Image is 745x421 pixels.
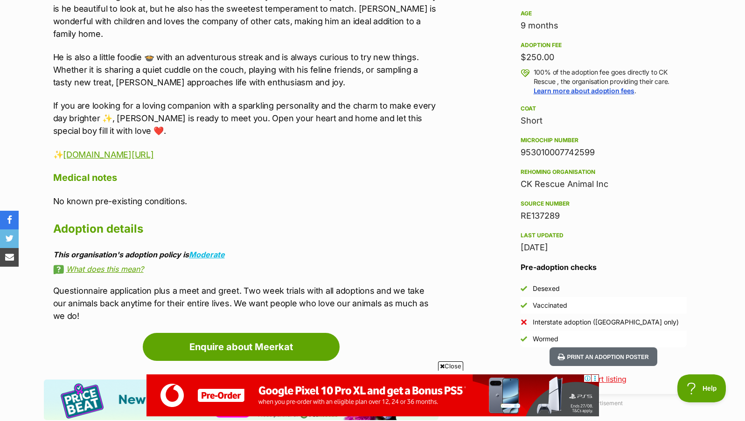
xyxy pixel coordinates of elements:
[521,336,527,342] img: Yes
[521,114,687,127] div: Short
[534,68,687,96] p: 100% of the adoption fee goes directly to CK Rescue , the organisation providing their care. .
[53,219,439,239] h2: Adoption details
[521,285,527,292] img: Yes
[550,347,657,366] button: Print an adoption poster
[521,209,687,222] div: RE137289
[677,374,726,402] iframe: Help Scout Beacon - Open
[521,10,687,17] div: Age
[53,284,439,322] p: Questionnaire application plus a meet and greet. Two week trials with all adoptions and we take o...
[44,380,439,420] img: Pet Circle promo banner
[53,99,439,137] p: If you are looking for a loving companion with a sparkling personality and the charm to make ever...
[534,87,634,95] a: Learn more about adoption fees
[189,250,225,259] a: Moderate
[521,302,527,309] img: Yes
[533,317,679,327] div: Interstate adoption ([GEOGRAPHIC_DATA] only)
[521,262,687,273] h3: Pre-adoption checks
[521,319,527,325] img: No
[533,284,560,293] div: Desexed
[521,146,687,159] div: 953010007742599
[521,241,687,254] div: [DATE]
[53,51,439,89] p: He is also a little foodie 🍲 with an adventurous streak and is always curious to try new things. ...
[143,333,340,361] a: Enquire about Meerkat
[53,250,439,259] div: This organisation's adoption policy is
[53,195,439,207] p: No known pre-existing conditions.
[53,172,439,184] h4: Medical notes
[521,105,687,112] div: Coat
[533,301,567,310] div: Vaccinated
[506,373,702,385] a: Report listing
[521,178,687,191] div: CK Rescue Animal Inc
[533,334,558,344] div: Wormed
[53,148,439,161] p: ✨️
[521,168,687,176] div: Rehoming organisation
[438,361,463,371] span: Close
[521,137,687,144] div: Microchip number
[521,51,687,64] div: $250.00
[53,265,439,273] a: What does this mean?
[521,200,687,207] div: Source number
[521,41,687,49] div: Adoption fee
[521,19,687,32] div: 9 months
[521,232,687,239] div: Last updated
[146,374,599,416] iframe: Advertisement
[63,150,153,159] a: [DOMAIN_NAME][URL]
